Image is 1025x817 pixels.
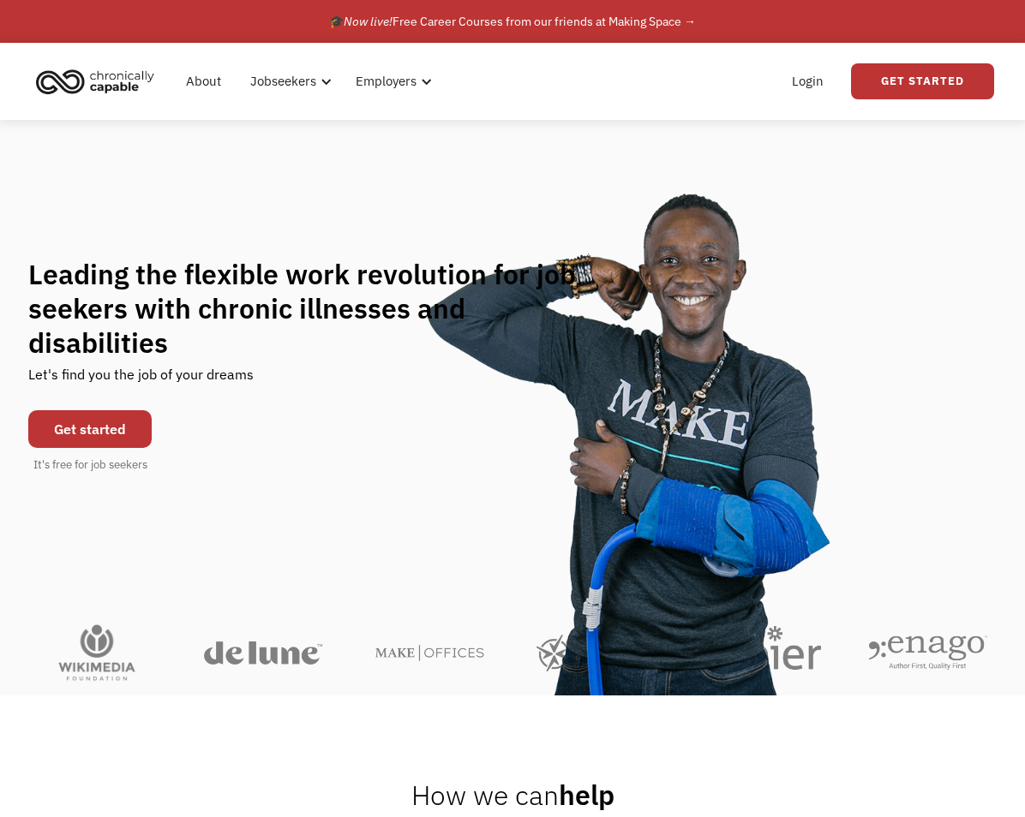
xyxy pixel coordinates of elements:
[31,63,167,100] a: home
[33,456,147,474] div: It's free for job seekers
[28,360,254,402] div: Let's find you the job of your dreams
[329,11,696,32] div: 🎓 Free Career Courses from our friends at Making Space →
[31,63,159,100] img: Chronically Capable logo
[344,14,393,29] em: Now live!
[851,63,994,99] a: Get Started
[250,71,316,92] div: Jobseekers
[28,410,152,448] a: Get started
[240,54,337,109] div: Jobseekers
[411,778,614,812] h2: help
[345,54,437,109] div: Employers
[411,777,559,813] span: How we can
[28,257,609,360] h1: Leading the flexible work revolution for job seekers with chronic illnesses and disabilities
[176,54,231,109] a: About
[782,54,834,109] a: Login
[356,71,417,92] div: Employers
